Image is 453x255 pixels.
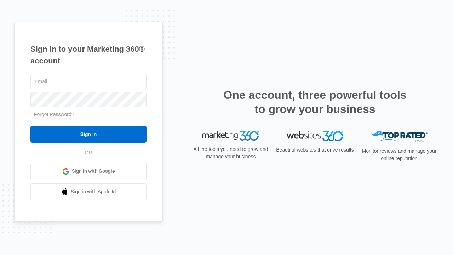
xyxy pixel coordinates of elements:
[34,112,74,117] a: Forgot Password?
[80,149,97,157] span: OR
[71,188,116,195] span: Sign in with Apple Id
[360,147,439,162] p: Monitor reviews and manage your online reputation
[287,131,343,141] img: Websites 360
[371,131,428,143] img: Top Rated Local
[275,146,355,154] p: Beautiful websites that drive results
[30,163,147,180] a: Sign in with Google
[202,131,259,141] img: Marketing 360
[30,74,147,89] input: Email
[30,183,147,200] a: Sign in with Apple Id
[30,126,147,143] input: Sign In
[191,146,270,160] p: All the tools you need to grow and manage your business
[221,88,409,116] h2: One account, three powerful tools to grow your business
[30,43,147,67] h1: Sign in to your Marketing 360® account
[72,168,115,175] span: Sign in with Google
